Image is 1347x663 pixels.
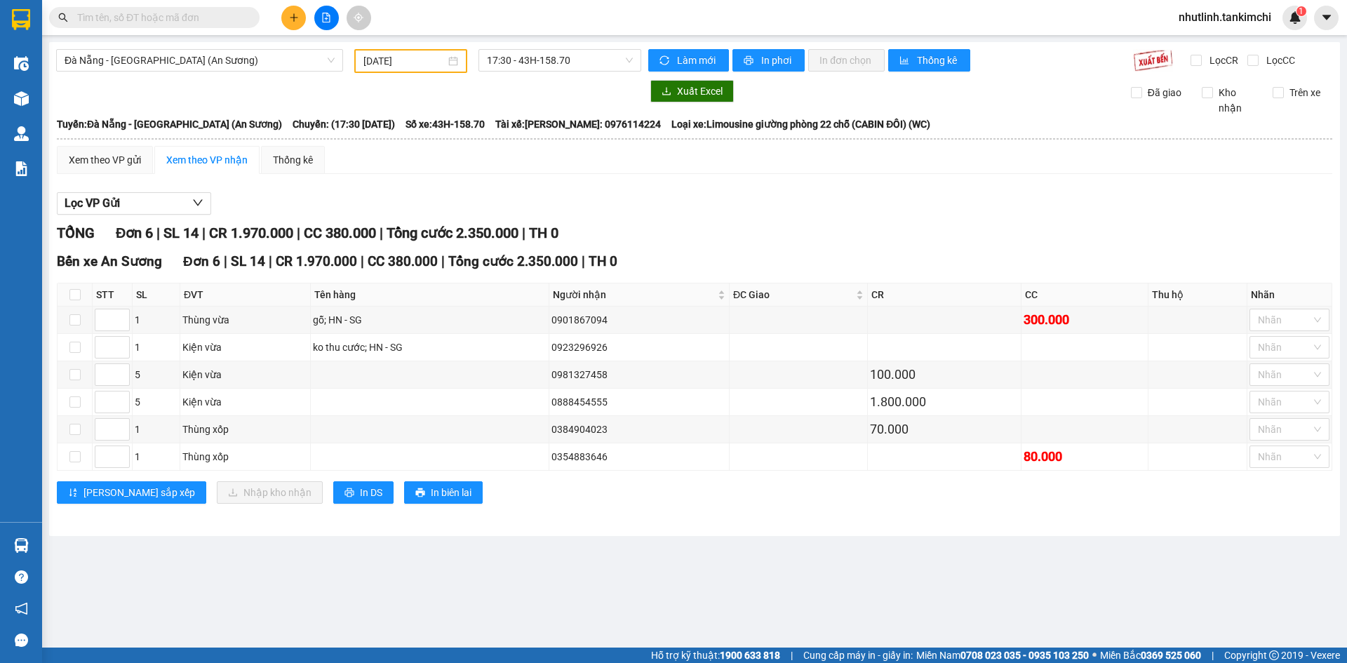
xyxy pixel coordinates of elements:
[803,648,913,663] span: Cung cấp máy in - giấy in:
[551,340,727,355] div: 0923296926
[1021,283,1148,307] th: CC
[180,283,311,307] th: ĐVT
[448,253,578,269] span: Tổng cước 2.350.000
[1213,85,1262,116] span: Kho nhận
[313,340,547,355] div: ko thu cước; HN - SG
[135,312,177,328] div: 1
[57,119,282,130] b: Tuyến: Đà Nẵng - [GEOGRAPHIC_DATA] (An Sương)
[182,340,308,355] div: Kiện vừa
[522,225,525,241] span: |
[311,283,549,307] th: Tên hàng
[1204,53,1240,68] span: Lọc CR
[870,392,1019,412] div: 1.800.000
[14,538,29,553] img: warehouse-icon
[347,6,371,30] button: aim
[281,6,306,30] button: plus
[551,312,727,328] div: 0901867094
[868,283,1021,307] th: CR
[1092,652,1097,658] span: ⚪️
[182,367,308,382] div: Kiện vừa
[269,253,272,269] span: |
[744,55,756,67] span: printer
[217,481,323,504] button: downloadNhập kho nhận
[166,152,248,168] div: Xem theo VP nhận
[135,449,177,464] div: 1
[551,394,727,410] div: 0888454555
[1284,85,1326,100] span: Trên xe
[354,13,363,22] span: aim
[551,367,727,382] div: 0981327458
[1142,85,1187,100] span: Đã giao
[1167,8,1282,26] span: nhutlinh.tankimchi
[431,485,471,500] span: In biên lai
[551,449,727,464] div: 0354883646
[1299,6,1304,16] span: 1
[761,53,793,68] span: In phơi
[380,225,383,241] span: |
[93,283,133,307] th: STT
[553,287,715,302] span: Người nhận
[1024,310,1146,330] div: 300.000
[1133,49,1173,72] img: 9k=
[14,126,29,141] img: warehouse-icon
[415,488,425,499] span: printer
[57,225,95,241] span: TỔNG
[677,53,718,68] span: Làm mới
[1100,648,1201,663] span: Miền Bắc
[589,253,617,269] span: TH 0
[720,650,780,661] strong: 1900 633 818
[192,197,203,208] span: down
[361,253,364,269] span: |
[1314,6,1339,30] button: caret-down
[808,49,885,72] button: In đơn chọn
[231,253,265,269] span: SL 14
[917,53,959,68] span: Thống kê
[209,225,293,241] span: CR 1.970.000
[1320,11,1333,24] span: caret-down
[202,225,206,241] span: |
[551,422,727,437] div: 0384904023
[135,422,177,437] div: 1
[116,225,153,241] span: Đơn 6
[68,488,78,499] span: sort-ascending
[133,283,180,307] th: SL
[314,6,339,30] button: file-add
[791,648,793,663] span: |
[487,50,633,71] span: 17:30 - 43H-158.70
[1141,650,1201,661] strong: 0369 525 060
[276,253,357,269] span: CR 1.970.000
[304,225,376,241] span: CC 380.000
[135,340,177,355] div: 1
[182,422,308,437] div: Thùng xốp
[1212,648,1214,663] span: |
[65,194,120,212] span: Lọc VP Gửi
[15,634,28,647] span: message
[529,225,558,241] span: TH 0
[870,420,1019,439] div: 70.000
[659,55,671,67] span: sync
[293,116,395,132] span: Chuyến: (17:30 [DATE])
[648,49,729,72] button: syncLàm mới
[406,116,485,132] span: Số xe: 43H-158.70
[297,225,300,241] span: |
[387,225,518,241] span: Tổng cước 2.350.000
[57,192,211,215] button: Lọc VP Gửi
[1148,283,1247,307] th: Thu hộ
[732,49,805,72] button: printerIn phơi
[363,53,445,69] input: 11/10/2025
[404,481,483,504] button: printerIn biên lai
[14,161,29,176] img: solution-icon
[321,13,331,22] span: file-add
[57,481,206,504] button: sort-ascending[PERSON_NAME] sắp xếp
[14,56,29,71] img: warehouse-icon
[333,481,394,504] button: printerIn DS
[360,485,382,500] span: In DS
[677,83,723,99] span: Xuất Excel
[58,13,68,22] span: search
[135,394,177,410] div: 5
[1261,53,1297,68] span: Lọc CC
[671,116,930,132] span: Loại xe: Limousine giường phòng 22 chỗ (CABIN ĐÔI) (WC)
[183,253,220,269] span: Đơn 6
[888,49,970,72] button: bar-chartThống kê
[1289,11,1301,24] img: icon-new-feature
